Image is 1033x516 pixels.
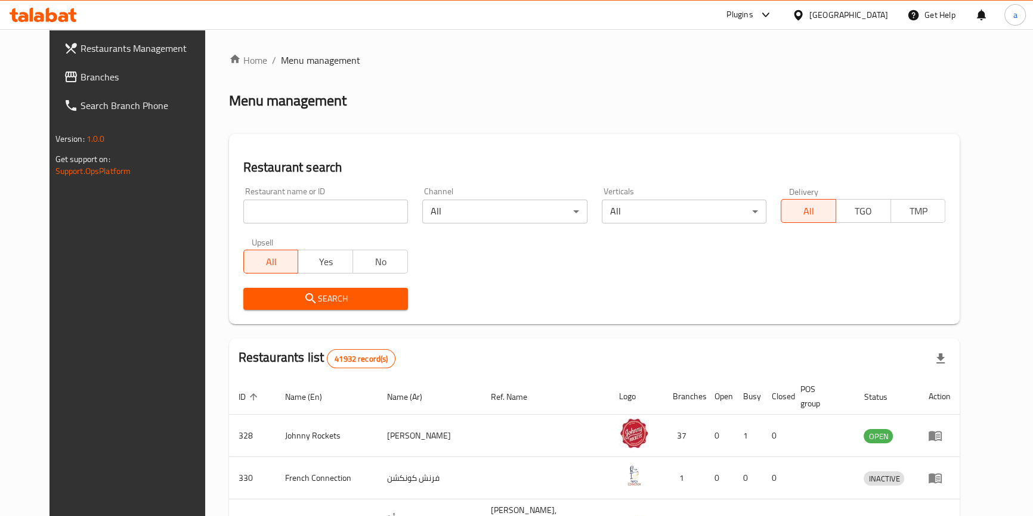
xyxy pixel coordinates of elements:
td: 330 [229,457,276,499]
th: Action [918,378,960,415]
span: Get support on: [55,151,110,167]
button: No [352,250,408,273]
span: ID [239,390,261,404]
div: All [422,200,587,223]
img: Johnny Rockets [619,418,649,448]
span: Status [864,390,902,404]
span: Branches [81,70,212,84]
img: French Connection [619,461,649,490]
div: Menu [928,428,950,443]
span: TMP [896,203,941,220]
label: Upsell [252,238,274,246]
td: 0 [734,457,762,499]
input: Search for restaurant name or ID.. [243,200,408,223]
span: TGO [841,203,886,220]
td: 0 [705,457,734,499]
div: Menu [928,471,950,485]
span: Restaurants Management [81,41,212,55]
div: All [602,200,766,223]
div: OPEN [864,429,893,443]
li: / [272,53,276,67]
span: Search Branch Phone [81,98,212,113]
td: 0 [705,415,734,457]
th: Closed [762,378,791,415]
th: Busy [734,378,762,415]
span: No [358,253,403,271]
a: Branches [54,63,222,91]
div: Plugins [726,8,753,22]
button: All [781,199,836,223]
button: All [243,250,299,273]
h2: Restaurant search [243,158,946,176]
td: 328 [229,415,276,457]
th: Open [705,378,734,415]
div: Total records count [327,349,395,368]
th: Logo [610,378,663,415]
span: All [786,203,831,220]
td: Johnny Rockets [276,415,378,457]
nav: breadcrumb [229,53,960,67]
button: TGO [836,199,891,223]
span: INACTIVE [864,472,904,486]
span: Ref. Name [491,390,543,404]
td: [PERSON_NAME] [378,415,481,457]
span: OPEN [864,430,893,443]
span: Yes [303,253,348,271]
button: TMP [890,199,946,223]
td: فرنش كونكشن [378,457,481,499]
a: Restaurants Management [54,34,222,63]
span: 1.0.0 [86,131,105,147]
div: [GEOGRAPHIC_DATA] [809,8,888,21]
span: Version: [55,131,85,147]
button: Yes [298,250,353,273]
td: 0 [762,415,791,457]
span: POS group [800,382,840,411]
span: Name (En) [285,390,338,404]
td: 37 [663,415,705,457]
div: Export file [926,344,955,373]
span: All [249,253,294,271]
span: Name (Ar) [387,390,438,404]
a: Support.OpsPlatform [55,163,131,179]
span: 41932 record(s) [327,353,395,365]
th: Branches [663,378,705,415]
span: a [1013,8,1017,21]
h2: Restaurants list [239,349,396,368]
a: Home [229,53,267,67]
td: 1 [663,457,705,499]
h2: Menu management [229,91,347,110]
td: 0 [762,457,791,499]
a: Search Branch Phone [54,91,222,120]
td: 1 [734,415,762,457]
button: Search [243,288,408,310]
label: Delivery [789,187,819,195]
td: French Connection [276,457,378,499]
span: Search [253,291,398,306]
span: Menu management [281,53,360,67]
